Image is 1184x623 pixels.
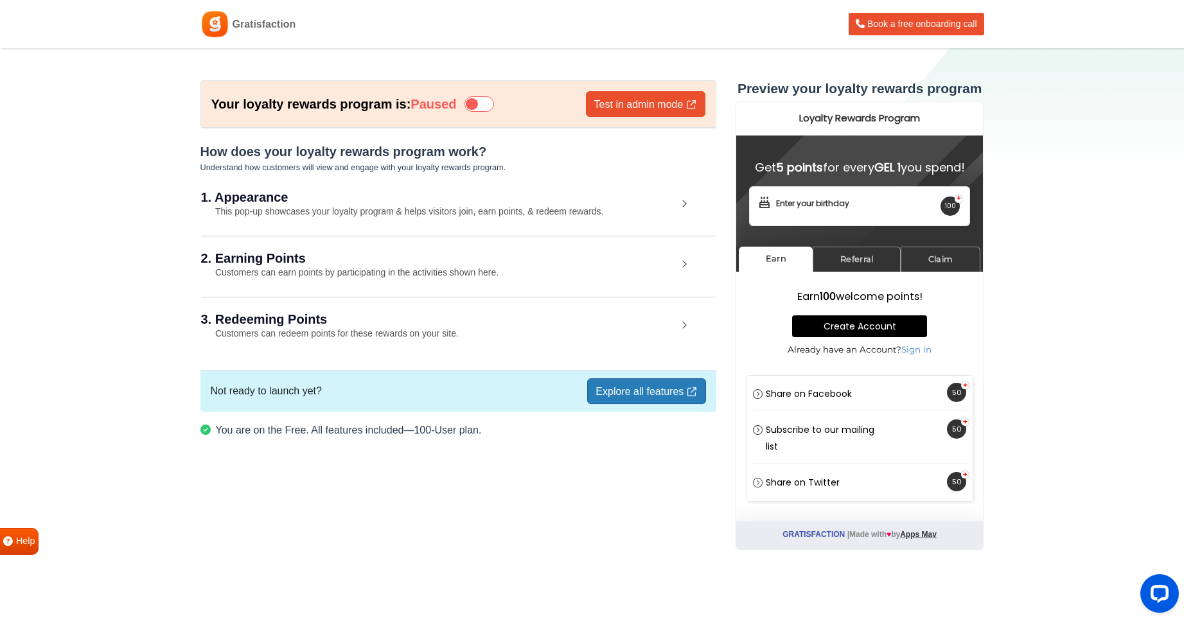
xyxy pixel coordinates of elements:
h2: 2. Earning Points [201,252,677,265]
strong: GEL 1 [139,58,165,74]
a: Explore all features [587,378,705,404]
strong: 100 [84,188,100,202]
i: ♥ [151,428,155,437]
img: Gratisfaction [200,10,229,39]
h2: 1. Appearance [201,191,677,204]
a: Sign in [166,243,196,253]
a: Claim [165,145,245,170]
a: Gratisfaction [47,428,109,437]
a: Test in admin mode [586,91,705,117]
span: Book a free onboarding call [867,19,976,29]
span: Gratisfaction [233,17,296,32]
p: Already have an Account? [23,242,225,254]
a: Apps Mav [164,428,201,437]
a: Create Account [57,214,191,236]
h3: Earn welcome points! [23,189,225,201]
h5: How does your loyalty rewards program work? [200,144,716,159]
span: Help [16,534,35,548]
small: Customers can redeem points for these rewards on your site. [201,328,459,338]
a: Book a free onboarding call [849,13,984,35]
h2: Loyalty Rewards Program [7,12,241,22]
span: Not ready to launch yet? [211,383,322,399]
span: | [112,428,114,437]
a: Referral [77,145,165,170]
iframe: LiveChat chat widget [1130,569,1184,623]
strong: Paused [411,97,456,111]
small: Customers can earn points by participating in the activities shown here. [201,267,499,277]
p: You are on the Free. All features included—100-User plan. [200,422,716,438]
h6: Your loyalty rewards program is: [211,96,457,112]
a: Earn [3,145,77,170]
h4: Get for every you spend! [13,60,234,73]
small: Understand how customers will view and engage with your loyalty rewards program. [200,162,506,172]
small: This pop-up showcases your loyalty program & helps visitors join, earn points, & redeem rewards. [201,206,604,216]
h3: Preview your loyalty rewards program [736,80,984,96]
a: Gratisfaction [200,10,296,39]
p: Made with by [1,420,247,446]
h2: 3. Redeeming Points [201,313,677,326]
strong: 5 points [40,58,87,74]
